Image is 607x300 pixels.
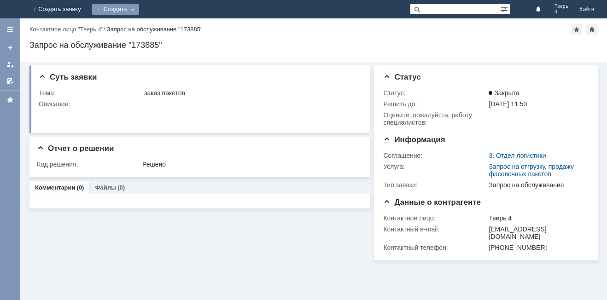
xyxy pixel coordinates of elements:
[39,73,97,81] span: Суть заявки
[501,4,510,13] span: Расширенный поиск
[489,163,574,178] a: Запрос на отгрузку, продажу фасовочных пакетов
[383,214,487,222] div: Контактное лицо:
[383,152,487,159] div: Соглашение:
[489,152,546,159] a: 3. Отдел логистики
[489,244,584,251] div: [PHONE_NUMBER]
[3,57,18,72] a: Мои заявки
[489,225,584,240] div: [EMAIL_ADDRESS][DOMAIN_NAME]
[117,184,125,191] div: (0)
[39,100,360,108] div: Описание:
[571,24,582,35] div: Добавить в избранное
[383,89,487,97] div: Статус:
[489,89,519,97] span: Закрыта
[95,184,116,191] a: Файлы
[37,144,114,153] span: Отчет о решении
[383,100,487,108] div: Решить до:
[142,161,358,168] div: Решено
[3,74,18,88] a: Мои согласования
[77,184,84,191] div: (0)
[383,73,420,81] span: Статус
[489,214,584,222] div: Тверь 4
[39,89,142,97] div: Тема:
[554,9,568,15] span: 4
[29,40,598,50] div: Запрос на обслуживание "173885"
[37,161,140,168] div: Код решения:
[29,26,103,33] a: Контактное лицо "Тверь 4"
[35,184,76,191] a: Комментарии
[383,181,487,189] div: Тип заявки:
[554,4,568,9] span: Тверь
[383,198,481,207] span: Данные о контрагенте
[3,40,18,55] a: Создать заявку
[383,111,487,126] div: Oцените, пожалуйста, работу специалистов:
[383,163,487,170] div: Услуга:
[383,244,487,251] div: Контактный телефон:
[383,225,487,233] div: Контактный e-mail:
[586,24,597,35] div: Сделать домашней страницей
[92,4,139,15] div: Создать
[29,26,107,33] div: /
[144,89,358,97] div: заказ пакетов
[489,100,527,108] span: [DATE] 11:50
[489,181,584,189] div: Запрос на обслуживание
[383,135,445,144] span: Информация
[107,26,203,33] div: Запрос на обслуживание "173885"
